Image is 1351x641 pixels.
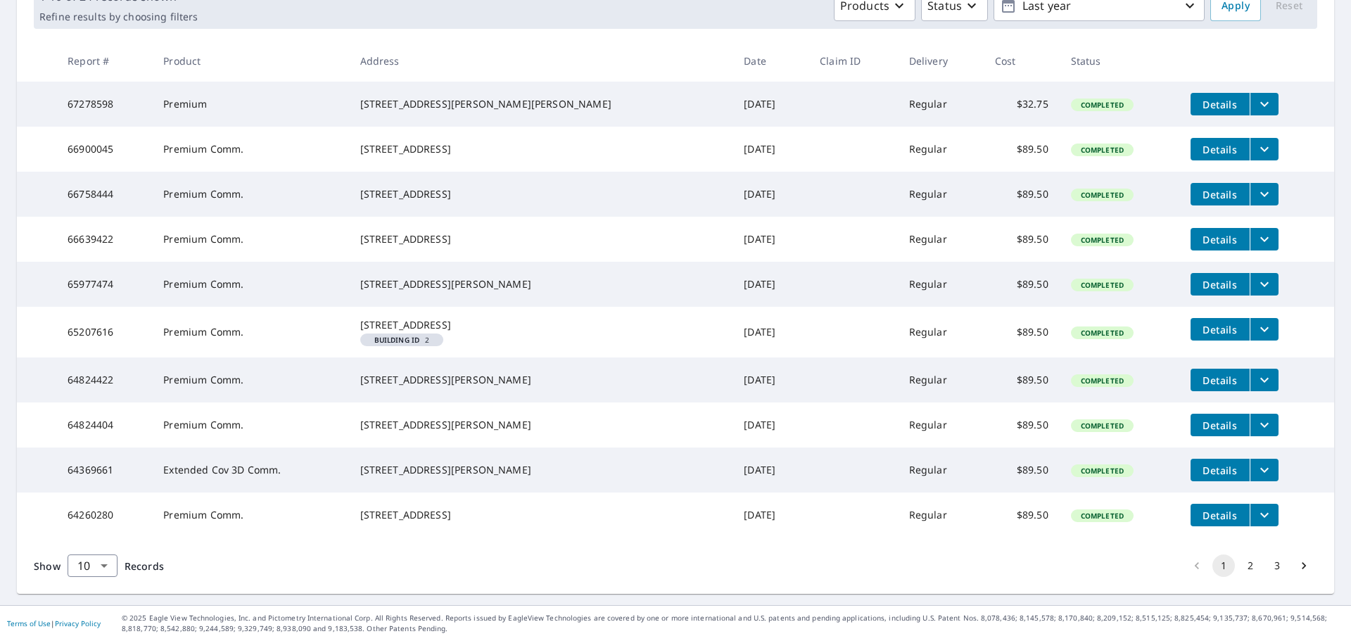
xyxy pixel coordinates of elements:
[1072,100,1132,110] span: Completed
[152,493,348,538] td: Premium Comm.
[152,172,348,217] td: Premium Comm.
[1199,464,1241,477] span: Details
[152,402,348,448] td: Premium Comm.
[898,172,984,217] td: Regular
[152,82,348,127] td: Premium
[360,187,722,201] div: [STREET_ADDRESS]
[1199,143,1241,156] span: Details
[984,40,1060,82] th: Cost
[56,493,152,538] td: 64260280
[152,357,348,402] td: Premium Comm.
[56,357,152,402] td: 64824422
[1191,93,1250,115] button: detailsBtn-67278598
[56,217,152,262] td: 66639422
[68,554,118,577] div: Show 10 records
[1199,278,1241,291] span: Details
[1191,228,1250,250] button: detailsBtn-66639422
[360,508,722,522] div: [STREET_ADDRESS]
[1250,93,1279,115] button: filesDropdownBtn-67278598
[732,127,808,172] td: [DATE]
[1199,188,1241,201] span: Details
[152,307,348,357] td: Premium Comm.
[56,172,152,217] td: 66758444
[898,493,984,538] td: Regular
[1293,554,1315,577] button: Go to next page
[984,127,1060,172] td: $89.50
[984,357,1060,402] td: $89.50
[898,402,984,448] td: Regular
[732,262,808,307] td: [DATE]
[152,127,348,172] td: Premium Comm.
[984,448,1060,493] td: $89.50
[1250,414,1279,436] button: filesDropdownBtn-64824404
[1250,504,1279,526] button: filesDropdownBtn-64260280
[732,172,808,217] td: [DATE]
[1250,273,1279,296] button: filesDropdownBtn-65977474
[1250,318,1279,341] button: filesDropdownBtn-65207616
[898,262,984,307] td: Regular
[360,277,722,291] div: [STREET_ADDRESS][PERSON_NAME]
[1250,228,1279,250] button: filesDropdownBtn-66639422
[125,559,164,573] span: Records
[1199,419,1241,432] span: Details
[56,40,152,82] th: Report #
[360,418,722,432] div: [STREET_ADDRESS][PERSON_NAME]
[984,307,1060,357] td: $89.50
[122,613,1344,634] p: © 2025 Eagle View Technologies, Inc. and Pictometry International Corp. All Rights Reserved. Repo...
[984,262,1060,307] td: $89.50
[898,82,984,127] td: Regular
[1191,183,1250,205] button: detailsBtn-66758444
[68,546,118,585] div: 10
[898,40,984,82] th: Delivery
[898,127,984,172] td: Regular
[1072,421,1132,431] span: Completed
[152,448,348,493] td: Extended Cov 3D Comm.
[360,232,722,246] div: [STREET_ADDRESS]
[1184,554,1317,577] nav: pagination navigation
[984,402,1060,448] td: $89.50
[360,142,722,156] div: [STREET_ADDRESS]
[56,82,152,127] td: 67278598
[152,262,348,307] td: Premium Comm.
[1072,376,1132,386] span: Completed
[1191,459,1250,481] button: detailsBtn-64369661
[984,172,1060,217] td: $89.50
[1199,509,1241,522] span: Details
[1191,273,1250,296] button: detailsBtn-65977474
[1199,98,1241,111] span: Details
[1250,459,1279,481] button: filesDropdownBtn-64369661
[1191,138,1250,160] button: detailsBtn-66900045
[1250,369,1279,391] button: filesDropdownBtn-64824422
[56,402,152,448] td: 64824404
[1266,554,1288,577] button: Go to page 3
[1239,554,1262,577] button: Go to page 2
[984,217,1060,262] td: $89.50
[732,307,808,357] td: [DATE]
[39,11,198,23] p: Refine results by choosing filters
[1072,511,1132,521] span: Completed
[808,40,897,82] th: Claim ID
[34,559,61,573] span: Show
[732,40,808,82] th: Date
[984,82,1060,127] td: $32.75
[898,448,984,493] td: Regular
[1191,414,1250,436] button: detailsBtn-64824404
[732,402,808,448] td: [DATE]
[7,619,101,628] p: |
[56,448,152,493] td: 64369661
[732,82,808,127] td: [DATE]
[1072,466,1132,476] span: Completed
[7,618,51,628] a: Terms of Use
[732,493,808,538] td: [DATE]
[1072,190,1132,200] span: Completed
[152,217,348,262] td: Premium Comm.
[360,97,722,111] div: [STREET_ADDRESS][PERSON_NAME][PERSON_NAME]
[1191,369,1250,391] button: detailsBtn-64824422
[1250,183,1279,205] button: filesDropdownBtn-66758444
[56,307,152,357] td: 65207616
[898,357,984,402] td: Regular
[1199,374,1241,387] span: Details
[1060,40,1179,82] th: Status
[360,463,722,477] div: [STREET_ADDRESS][PERSON_NAME]
[360,318,722,332] div: [STREET_ADDRESS]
